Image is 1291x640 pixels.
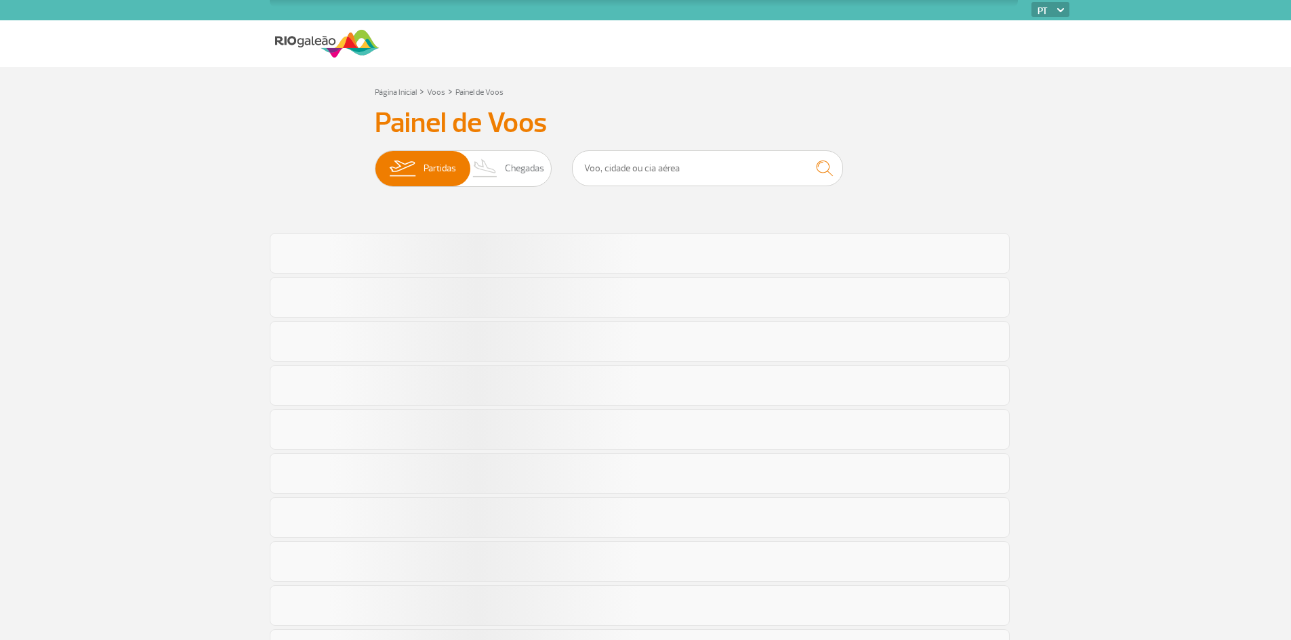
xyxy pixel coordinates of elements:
[375,106,917,140] h3: Painel de Voos
[448,83,453,99] a: >
[381,151,424,186] img: slider-embarque
[505,151,544,186] span: Chegadas
[424,151,456,186] span: Partidas
[419,83,424,99] a: >
[572,150,843,186] input: Voo, cidade ou cia aérea
[466,151,506,186] img: slider-desembarque
[375,87,417,98] a: Página Inicial
[455,87,504,98] a: Painel de Voos
[427,87,445,98] a: Voos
